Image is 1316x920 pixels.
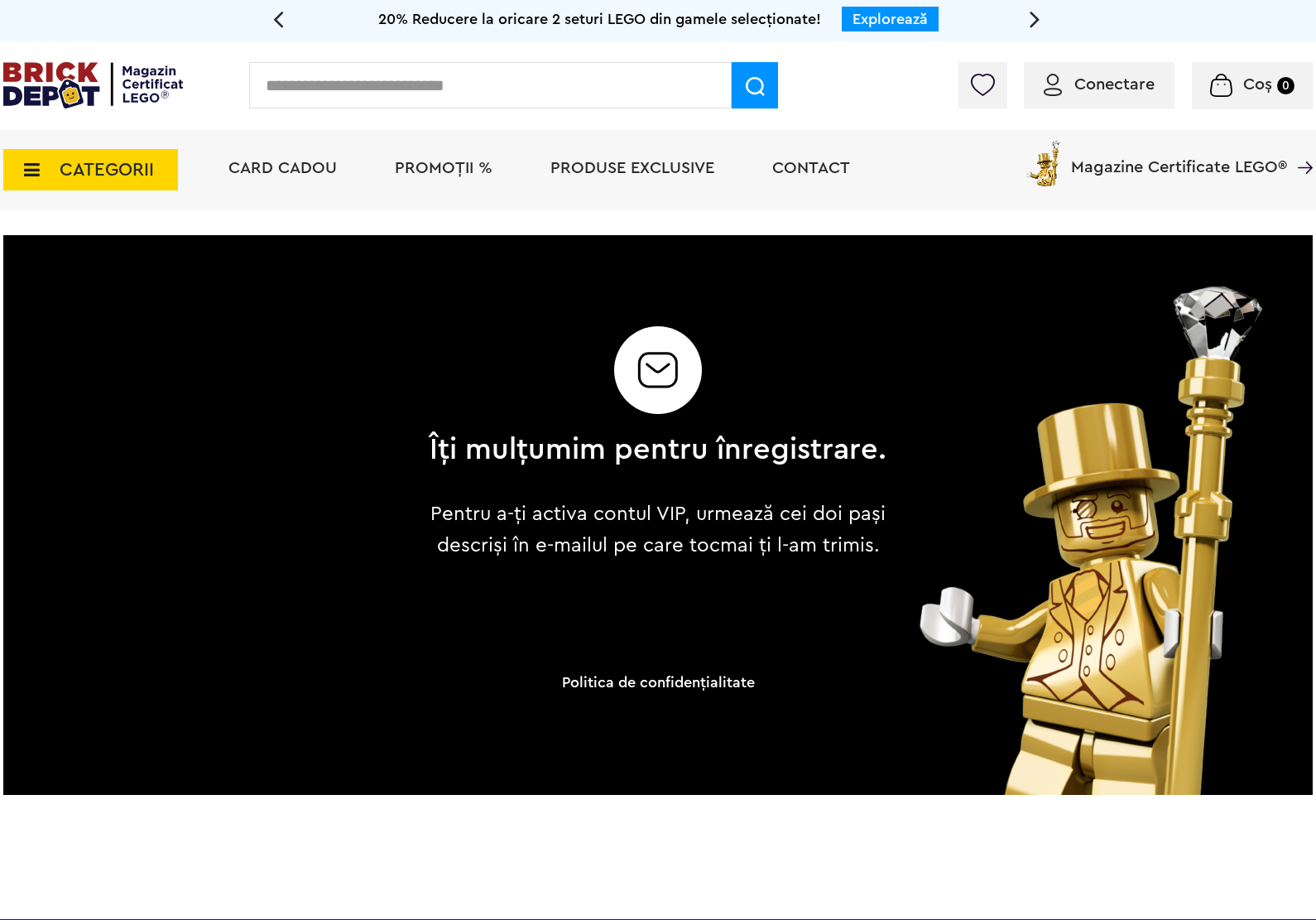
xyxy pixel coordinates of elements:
[378,12,821,26] span: 20% Reducere la oricare 2 seturi LEGO din gamele selecționate!
[430,434,887,465] h2: Îți mulțumim pentru înregistrare.
[562,675,755,690] a: Politica de confidenţialitate
[853,12,928,26] a: Explorează
[1287,137,1313,154] a: Magazine Certificate LEGO®
[1071,137,1287,176] span: Magazine Certificate LEGO®
[228,160,337,176] a: Card Cadou
[395,160,492,176] a: PROMOȚII %
[1074,76,1155,93] span: Conectare
[60,161,154,179] span: CATEGORII
[772,160,850,176] a: Contact
[550,160,714,176] a: Produse exclusive
[1044,76,1155,93] a: Conectare
[1277,77,1294,94] small: 0
[1243,76,1272,93] span: Coș
[417,499,900,561] p: Pentru a-ți activa contul VIP, urmează cei doi pași descriși în e-mailul pe care tocmai ți l-am t...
